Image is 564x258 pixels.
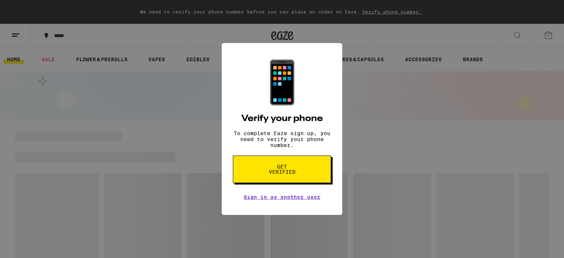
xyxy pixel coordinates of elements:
p: To complete Eaze sign up, you need to verify your phone number. [233,130,331,148]
a: Sign in as another user [244,194,320,200]
div: 📱 [256,58,308,107]
h2: Verify your phone [241,114,323,123]
span: Get verified [263,164,301,174]
button: Get verified [233,156,331,183]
